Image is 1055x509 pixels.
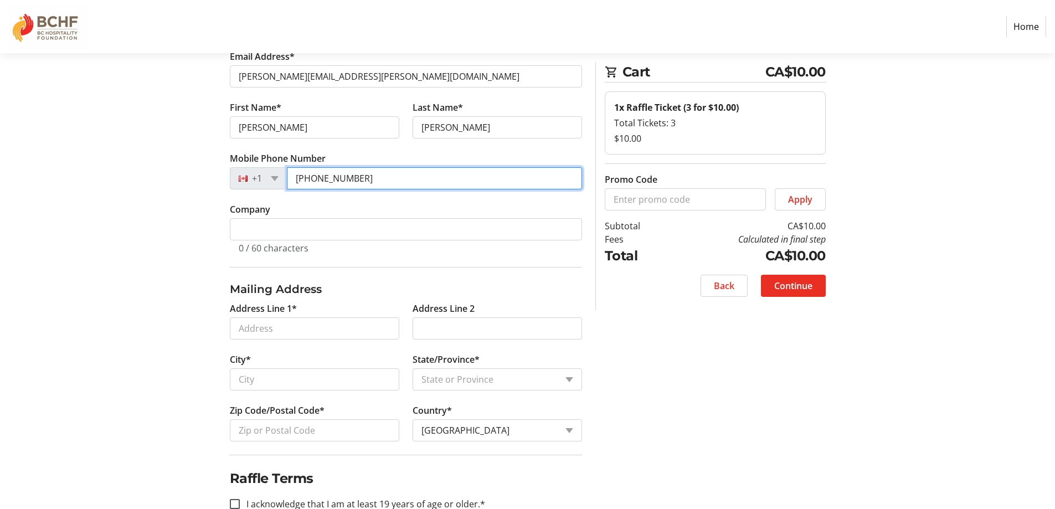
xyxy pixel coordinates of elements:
input: Address [230,317,399,340]
h3: Mailing Address [230,281,582,297]
td: Calculated in final step [668,233,826,246]
td: Fees [605,233,668,246]
button: Back [701,275,748,297]
label: Email Address* [230,50,295,63]
td: CA$10.00 [668,219,826,233]
label: Country* [413,404,452,417]
label: City* [230,353,251,366]
strong: 1x Raffle Ticket (3 for $10.00) [614,101,739,114]
label: First Name* [230,101,281,114]
span: Cart [622,62,765,82]
label: Company [230,203,270,216]
button: Continue [761,275,826,297]
label: Address Line 2 [413,302,475,315]
label: Mobile Phone Number [230,152,326,165]
td: CA$10.00 [668,246,826,266]
span: Apply [788,193,812,206]
h2: Raffle Terms [230,469,582,489]
td: Subtotal [605,219,668,233]
label: Last Name* [413,101,463,114]
a: Home [1006,16,1046,37]
span: CA$10.00 [765,62,826,82]
label: Promo Code [605,173,657,186]
label: Zip Code/Postal Code* [230,404,325,417]
td: Total [605,246,668,266]
tr-character-limit: 0 / 60 characters [239,242,308,254]
label: Address Line 1* [230,302,297,315]
input: Enter promo code [605,188,766,210]
input: City [230,368,399,390]
button: Apply [775,188,826,210]
span: Back [714,279,734,292]
input: (506) 234-5678 [287,167,582,189]
span: Continue [774,279,812,292]
div: Total Tickets: 3 [614,116,816,130]
img: BC Hospitality Foundation's Logo [9,4,88,49]
label: State/Province* [413,353,480,366]
div: $10.00 [614,132,816,145]
input: Zip or Postal Code [230,419,399,441]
